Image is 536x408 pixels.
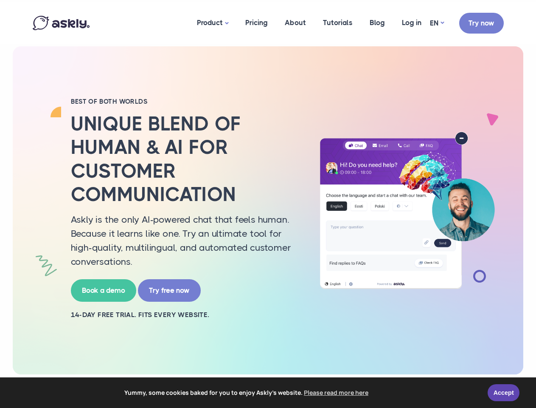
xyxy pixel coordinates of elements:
a: Book a demo [71,279,136,302]
span: Yummy, some cookies baked for you to enjoy Askly's website. [12,386,482,399]
h2: 14-day free trial. Fits every website. [71,310,300,320]
h2: Unique blend of human & AI for customer communication [71,112,300,206]
a: Product [188,2,237,44]
a: Try now [459,13,504,34]
a: Blog [361,2,393,43]
a: Tutorials [314,2,361,43]
a: Try free now [138,279,201,302]
p: Askly is the only AI-powered chat that feels human. Because it learns like one. Try an ultimate t... [71,212,300,269]
img: Askly [33,16,90,30]
a: Log in [393,2,430,43]
h2: BEST OF BOTH WORLDS [71,97,300,106]
a: EN [430,17,444,29]
img: AI multilingual chat [313,132,502,289]
a: learn more about cookies [303,386,370,399]
a: Accept [488,384,519,401]
a: About [276,2,314,43]
a: Pricing [237,2,276,43]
